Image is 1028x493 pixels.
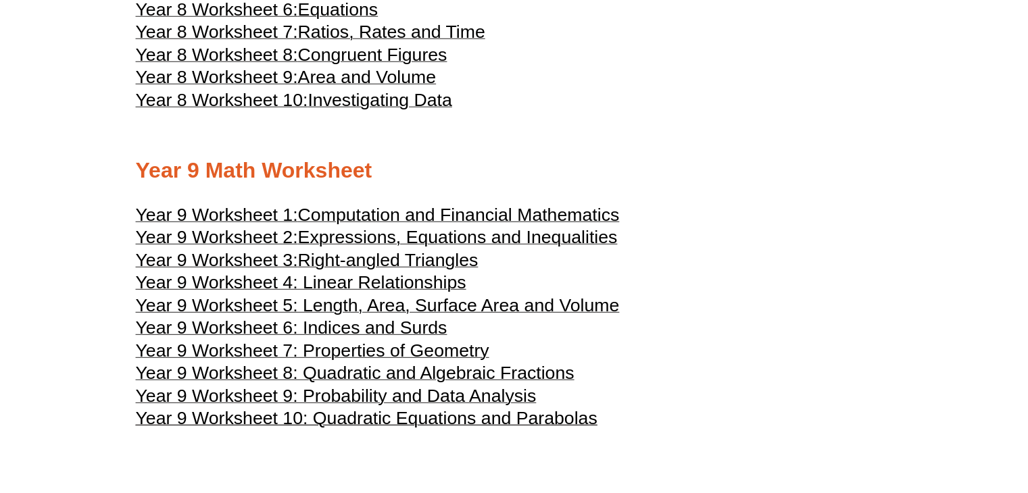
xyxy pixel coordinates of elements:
[136,295,620,315] span: Year 9 Worksheet 5: Length, Area, Surface Area and Volume
[136,272,466,292] span: Year 9 Worksheet 4: Linear Relationships
[298,22,485,42] span: Ratios, Rates and Time
[298,250,479,270] span: Right-angled Triangles
[136,278,466,292] a: Year 9 Worksheet 4: Linear Relationships
[136,317,447,338] span: Year 9 Worksheet 6: Indices and Surds
[136,256,479,269] a: Year 9 Worksheet 3:Right-angled Triangles
[136,346,489,360] a: Year 9 Worksheet 7: Properties of Geometry
[136,369,574,382] a: Year 9 Worksheet 8: Quadratic and Algebraic Fractions
[136,408,597,428] span: Year 9 Worksheet 10: Quadratic Equations and Parabolas
[136,414,597,427] a: Year 9 Worksheet 10: Quadratic Equations and Parabolas
[136,67,298,87] span: Year 8 Worksheet 9:
[136,363,574,383] span: Year 9 Worksheet 8: Quadratic and Algebraic Fractions
[136,250,298,270] span: Year 9 Worksheet 3:
[136,96,452,109] a: Year 8 Worksheet 10:Investigating Data
[136,227,298,247] span: Year 9 Worksheet 2:
[136,28,485,41] a: Year 8 Worksheet 7:Ratios, Rates and Time
[136,301,620,315] a: Year 9 Worksheet 5: Length, Area, Surface Area and Volume
[136,22,298,42] span: Year 8 Worksheet 7:
[298,205,620,225] span: Computation and Financial Mathematics
[136,340,489,361] span: Year 9 Worksheet 7: Properties of Geometry
[136,211,620,224] a: Year 9 Worksheet 1:Computation and Financial Mathematics
[136,205,298,225] span: Year 9 Worksheet 1:
[136,157,893,185] h2: Year 9 Math Worksheet
[136,73,437,86] a: Year 8 Worksheet 9:Area and Volume
[136,45,298,65] span: Year 8 Worksheet 8:
[136,5,378,19] a: Year 8 Worksheet 6:Equations
[136,323,447,337] a: Year 9 Worksheet 6: Indices and Surds
[136,233,618,246] a: Year 9 Worksheet 2:Expressions, Equations and Inequalities
[298,45,447,65] span: Congruent Figures
[136,386,537,406] span: Year 9 Worksheet 9: Probability and Data Analysis
[298,227,618,247] span: Expressions, Equations and Inequalities
[803,341,1028,493] iframe: Chat Widget
[298,67,437,87] span: Area and Volume
[308,90,451,110] span: Investigating Data
[136,90,308,110] span: Year 8 Worksheet 10:
[136,392,537,405] a: Year 9 Worksheet 9: Probability and Data Analysis
[136,51,447,64] a: Year 8 Worksheet 8:Congruent Figures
